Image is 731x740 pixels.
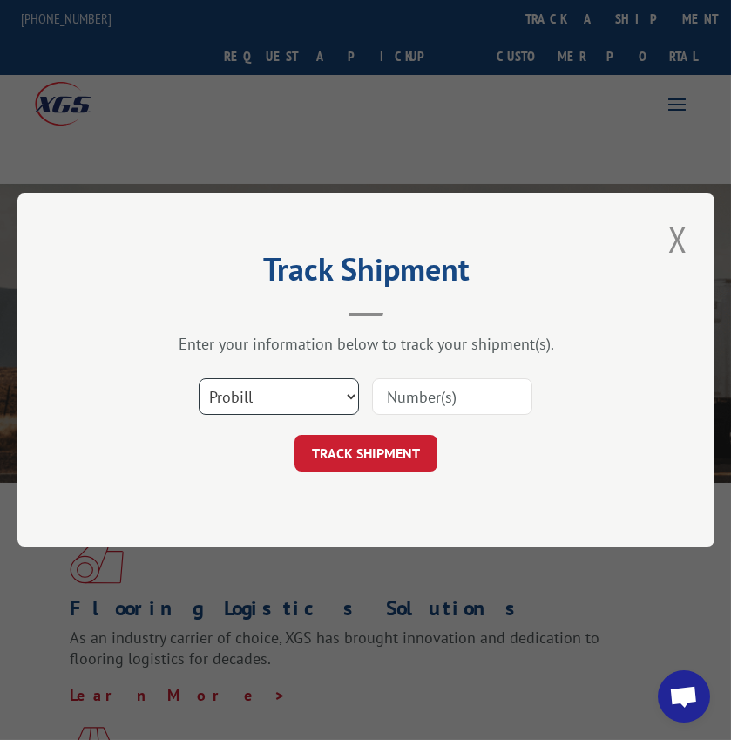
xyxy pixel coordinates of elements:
h2: Track Shipment [105,257,627,290]
button: Close modal [663,215,693,263]
input: Number(s) [372,378,532,415]
button: TRACK SHIPMENT [294,435,437,472]
div: Enter your information below to track your shipment(s). [105,334,627,354]
a: Open chat [658,670,710,723]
